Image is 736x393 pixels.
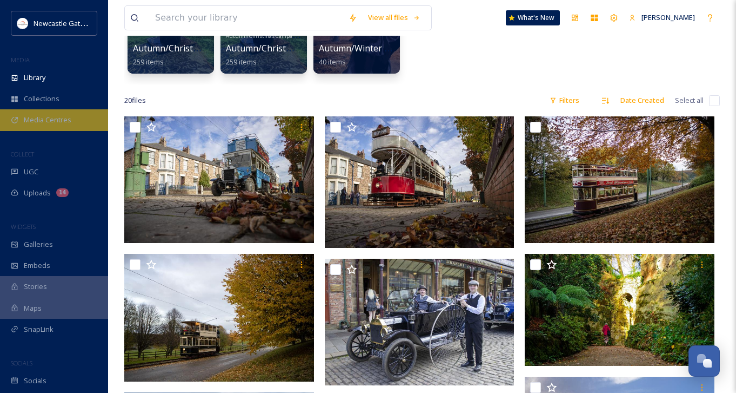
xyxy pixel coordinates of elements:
[325,259,514,385] img: ext_1758789721.708109_media@beamish.org.uk-Autumn Transport Gala_12.jpg
[319,42,491,54] span: Autumn/Winter Partner Submissions 2025
[24,281,47,292] span: Stories
[34,18,133,28] span: Newcastle Gateshead Initiative
[319,43,491,67] a: Autumn/Winter Partner Submissions 202540 items
[615,90,670,111] div: Date Created
[11,150,34,158] span: COLLECT
[525,116,714,243] img: ext_1758789722.770442_media@beamish.org.uk-Autumn Trams.jpg
[24,324,53,335] span: SnapLink
[11,56,30,64] span: MEDIA
[56,188,69,197] div: 14
[525,254,714,366] img: ext_1756396231.7442_michelle.brown@english-heritage.org.uk-Belsay EH76910.jpg
[226,42,362,54] span: Autumn/Christmas Campaigns 25
[226,32,307,40] span: Autumn/Christmas Campaign 25
[226,57,257,67] span: 259 items
[17,18,28,29] img: DqD9wEUd_400x400.jpg
[11,222,36,231] span: WIDGETS
[24,376,46,386] span: Socials
[363,7,426,28] a: View all files
[124,95,146,106] span: 20 file s
[24,73,45,83] span: Library
[24,260,50,271] span: Embeds
[133,57,164,67] span: 259 items
[319,57,346,67] span: 40 items
[133,42,265,54] span: Autumn/Christmas Campaign 25
[24,239,53,250] span: Galleries
[325,116,514,248] img: ext_1758789723.057215_media@beamish.org.uk-Autumn 2018_10.JPG
[133,43,265,67] a: Autumn/Christmas Campaign 25259 items
[624,7,700,28] a: [PERSON_NAME]
[24,303,42,313] span: Maps
[24,167,38,177] span: UGC
[544,90,585,111] div: Filters
[675,95,704,106] span: Select all
[641,12,695,22] span: [PERSON_NAME]
[150,6,343,30] input: Search your library
[226,30,362,67] a: Autumn/Christmas Campaign 25Autumn/Christmas Campaigns 25259 items
[24,188,51,198] span: Uploads
[506,10,560,25] a: What's New
[124,254,314,382] img: ext_1758789722.38844_media@beamish.org.uk-Autumn Trams_1.jpg
[24,115,71,125] span: Media Centres
[124,116,314,243] img: ext_1758789723.149023_media@beamish.org.uk-Autumn 2018_8.JPG
[688,345,720,377] button: Open Chat
[24,94,59,104] span: Collections
[11,359,32,367] span: SOCIALS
